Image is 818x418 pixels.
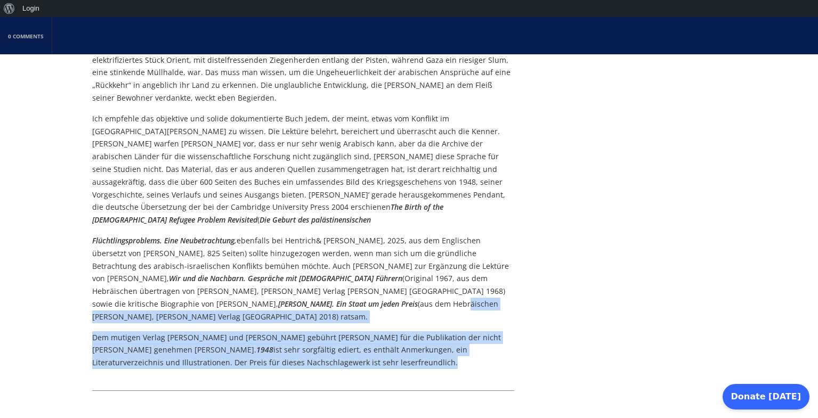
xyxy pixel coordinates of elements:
[92,41,515,104] p: Gazastreifen (bis dahin ägyptisch) bereiste, war das Erstere ein zurückgebliebenes, staubiges und...
[92,331,515,369] p: Dem mutigen Verlag [PERSON_NAME] und [PERSON_NAME] gebührt [PERSON_NAME] für die Publikation der ...
[260,215,371,225] em: Die Geburt des palästinensischen
[92,235,237,245] em: Flüchtlingsproblems. Eine Neubetrachtung,
[256,345,273,355] em: 1948
[92,112,515,226] p: Ich empfehle das objektive und solide dokumentierte Buch jedem, der meint, etwas vom Konflikt im ...
[278,299,418,309] em: [PERSON_NAME]. Ein Staat um jeden Preis
[169,273,402,283] em: Wir und die Nachbarn. Gespräche mit [DEMOGRAPHIC_DATA] Führern
[92,234,515,323] p: ebenfalls bei Hentrich& [PERSON_NAME], 2025, aus dem Englischen übersetzt von [PERSON_NAME], 825 ...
